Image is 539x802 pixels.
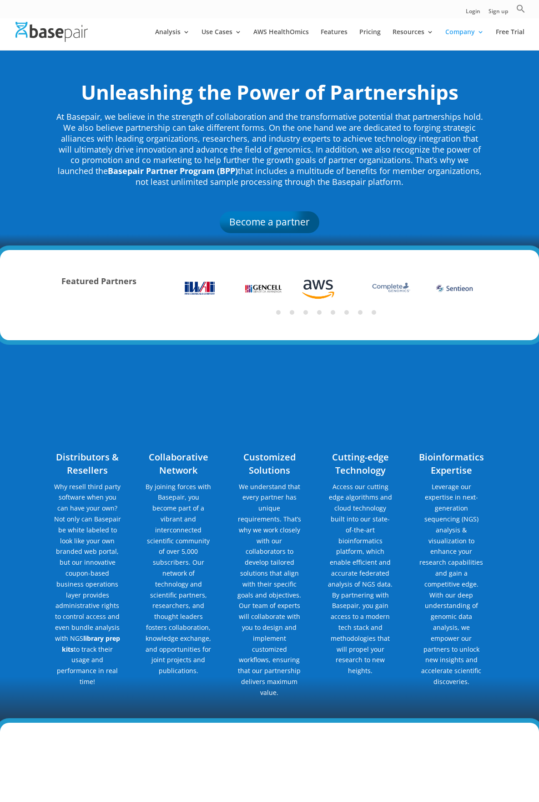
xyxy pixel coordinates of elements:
[372,310,376,315] button: 8 of 2
[332,451,389,476] span: Cutting-edge Technology
[201,29,242,50] a: Use Cases
[445,29,484,50] a: Company
[61,276,136,286] strong: Featured Partners
[146,482,211,675] span: By joining forces with Basepair, you become part of a vibrant and interconnected scientific commu...
[56,451,119,476] span: Distributors & Resellers
[317,310,322,315] button: 4 of 2
[220,211,319,233] a: Become a partner
[331,310,335,315] button: 5 of 2
[253,29,309,50] a: AWS HealthOmics
[358,310,363,315] button: 7 of 2
[393,29,433,50] a: Resources
[243,451,296,476] span: Customized Solutions
[62,634,120,654] a: library prep kits
[149,451,208,476] span: Collaborative Network
[496,29,524,50] a: Free Trial
[108,165,238,176] strong: Basepair Partner Program (BPP)
[54,481,121,687] div: Why resell third party software when you can have your own? Not only can Basepair be white labele...
[15,22,88,41] img: Basepair
[489,9,508,18] a: Sign up
[516,4,525,18] a: Search Icon Link
[466,9,480,18] a: Login
[276,310,281,315] button: 1 of 2
[344,310,349,315] button: 6 of 2
[328,482,393,675] span: Access our cutting edge algorithms and cloud technology built into our state-of-the-art bioinform...
[419,451,484,476] span: Bioinformatics Expertise
[237,482,301,697] span: We understand that every partner has unique requirements. That’s why we work closely with our col...
[56,111,483,187] span: At Basepair, we believe in the strength of collaboration and the transformative potential that pa...
[54,481,121,687] div: Simon Valentine (direct message, away)
[434,284,474,293] img: sentieon
[303,310,308,315] button: 3 of 2
[290,310,294,315] button: 2 of 2
[321,29,348,50] a: Features
[419,482,483,686] span: Leverage our expertise in next-generation sequencing (NGS) analysis & visualization to enhance yo...
[516,4,525,13] svg: Search
[81,78,458,106] strong: Unleashing the Power of Partnerships
[359,29,381,50] a: Pricing
[155,29,190,50] a: Analysis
